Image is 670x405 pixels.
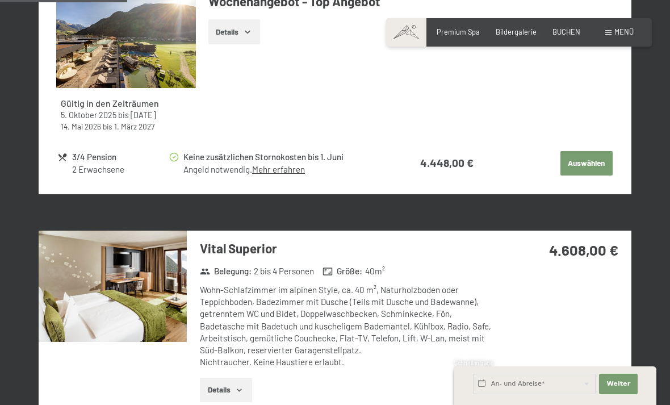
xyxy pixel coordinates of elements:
div: Keine zusätzlichen Stornokosten bis 1. Juni [183,151,390,164]
time: 05.10.2025 [61,110,116,120]
time: 14.05.2026 [61,122,101,131]
button: Details [208,19,260,44]
span: Weiter [606,379,630,389]
a: Bildergalerie [496,27,537,36]
button: Details [200,378,252,403]
span: Menü [614,27,634,36]
a: BUCHEN [552,27,580,36]
span: Schnellanfrage [454,360,493,366]
strong: 4.608,00 € [549,241,618,258]
div: 3/4 Pension [72,151,168,164]
a: Premium Spa [437,27,480,36]
button: Weiter [599,374,638,394]
strong: Gültig in den Zeiträumen [61,98,159,108]
div: 2 Erwachsene [72,164,168,176]
time: 12.04.2026 [131,110,156,120]
span: 2 bis 4 Personen [254,265,314,277]
h3: Vital Superior [200,240,498,257]
div: Angeld notwendig. [183,164,390,176]
strong: 4.448,00 € [420,156,474,169]
div: bis [61,110,192,121]
img: mss_renderimg.php [39,231,187,342]
button: Auswählen [560,151,613,176]
strong: Belegung : [200,265,252,277]
span: 40 m² [365,265,385,277]
div: Wohn-Schlafzimmer im alpinen Style, ca. 40 m², Naturholzboden oder Teppichboden, Badezimmer mit D... [200,284,498,369]
strong: Größe : [323,265,362,277]
div: bis [61,121,192,132]
time: 01.03.2027 [114,122,154,131]
a: Mehr erfahren [252,164,305,174]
